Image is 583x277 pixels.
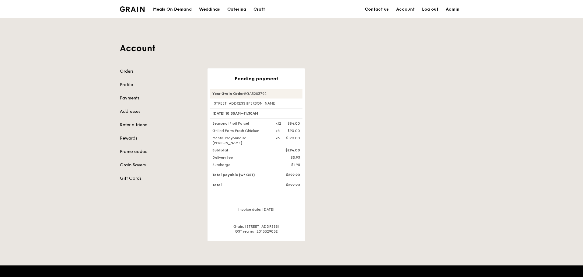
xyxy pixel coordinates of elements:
[210,207,302,217] div: Invoice date: [DATE]
[209,136,272,145] div: Mentai Mayonnaise [PERSON_NAME]
[288,128,300,133] div: $90.00
[286,136,300,140] div: $120.00
[276,121,281,126] div: x12
[120,135,200,141] a: Rewards
[209,121,272,126] div: Seasonal Fruit Parcel
[250,0,269,19] a: Craft
[288,121,300,126] div: $84.00
[120,82,200,88] a: Profile
[361,0,393,19] a: Contact us
[276,136,280,140] div: x6
[120,122,200,128] a: Refer a friend
[209,162,272,167] div: Surcharge
[272,172,304,177] div: $299.90
[272,155,304,160] div: $3.95
[253,0,265,19] div: Craft
[120,162,200,168] a: Grain Savers
[120,109,200,115] a: Addresses
[209,148,272,153] div: Subtotal
[212,173,255,177] span: Total payable (w/ GST)
[272,182,304,187] div: $299.90
[276,128,280,133] div: x6
[224,0,250,19] a: Catering
[195,0,224,19] a: Weddings
[210,101,302,106] div: [STREET_ADDRESS][PERSON_NAME]
[212,92,244,96] strong: Your Grain Order
[209,182,272,187] div: Total
[210,76,302,81] div: Pending payment
[418,0,442,19] a: Log out
[393,0,418,19] a: Account
[120,6,145,12] img: Grain
[209,128,272,133] div: Grilled Farm Fresh Chicken
[227,0,246,19] div: Catering
[120,43,463,54] h1: Account
[210,224,302,234] div: Grain, [STREET_ADDRESS] GST reg no: 201332903E
[210,108,302,119] div: [DATE] 10:30AM–11:30AM
[199,0,220,19] div: Weddings
[120,149,200,155] a: Promo codes
[120,68,200,74] a: Orders
[272,148,304,153] div: $294.00
[120,175,200,182] a: Gift Cards
[210,89,302,99] div: #GA3283792
[153,0,192,19] div: Meals On Demand
[272,162,304,167] div: $1.95
[120,95,200,101] a: Payments
[209,155,272,160] div: Delivery fee
[442,0,463,19] a: Admin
